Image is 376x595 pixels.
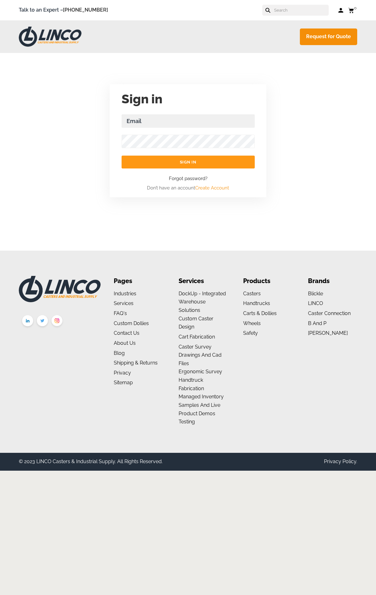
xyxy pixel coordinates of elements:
a: B and P [308,320,326,326]
a: Custom Caster Design [179,316,213,330]
img: instagram.png [50,314,65,329]
li: Pages [114,276,163,286]
li: Products [243,276,292,286]
a: [PHONE_NUMBER] [63,7,108,13]
img: LINCO CASTERS & INDUSTRIAL SUPPLY [19,276,101,302]
a: Shipping & Returns [114,360,158,366]
img: linkedin.png [20,314,35,329]
a: Sitemap [114,380,133,385]
span: Don’t have an account [147,184,229,192]
a: Contact Us [114,330,139,336]
a: Industries [114,291,136,297]
a: Caster Survey [179,344,211,350]
img: twitter.png [35,314,50,329]
a: DockUp - Integrated Warehouse Solutions [179,291,226,313]
a: Privacy Policy. [324,458,357,464]
a: Custom Dollies [114,320,149,326]
a: Managed Inventory [179,394,224,400]
a: Carts & Dollies [243,310,277,316]
a: Drawings and Cad Files [179,352,222,366]
a: Casters [243,291,261,297]
img: LINCO CASTERS & INDUSTRIAL SUPPLY [19,27,81,47]
a: Blog [114,350,125,356]
a: Handtruck Fabrication [179,377,204,391]
a: Ergonomic Survey [179,369,222,375]
a: Caster Connection [308,310,351,316]
div: © 2023 LINCO Casters & Industrial Supply. All Rights Reserved. [19,458,163,466]
span: Talk to an Expert – [19,6,108,14]
input: Search [274,5,329,16]
a: Samples and Live Product Demos [179,402,220,416]
span: 0 [354,6,357,10]
a: Handtrucks [243,300,270,306]
a: About us [114,340,136,346]
input: Sign in [122,156,255,168]
a: [PERSON_NAME] [308,330,348,336]
a: Testing [179,419,195,425]
a: Cart Fabrication [179,334,215,340]
a: Safety [243,330,258,336]
li: Services [179,276,228,286]
a: FAQ's [114,310,127,316]
a: Create Account [195,185,229,191]
a: Services [114,300,133,306]
a: Log in [338,7,343,13]
a: Request for Quote [300,28,357,45]
a: Forgot password? [169,175,207,183]
h2: Sign in [122,90,255,108]
a: LINCO [308,300,323,306]
a: 0 [348,6,357,14]
a: Privacy [114,370,131,376]
li: Brands [308,276,357,286]
a: Blickle [308,291,323,297]
a: Wheels [243,320,261,326]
